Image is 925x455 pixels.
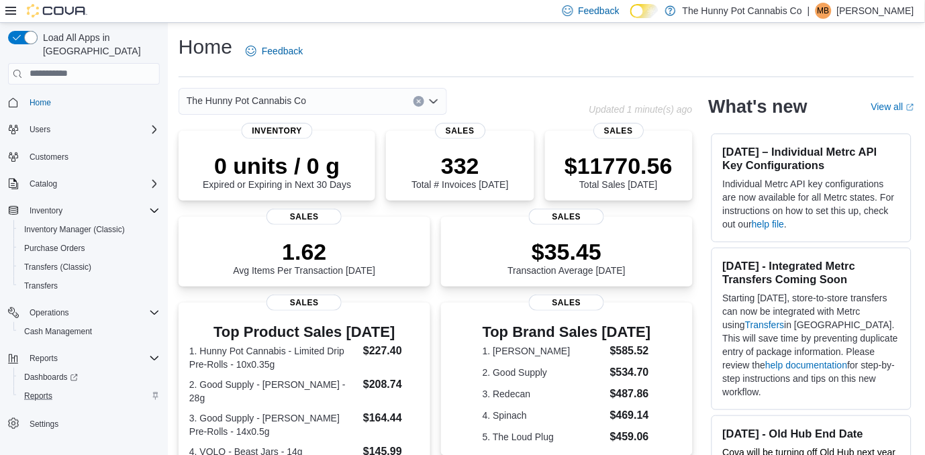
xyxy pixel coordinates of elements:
[745,319,785,330] a: Transfers
[630,4,659,18] input: Dark Mode
[363,410,420,426] dd: $164.44
[683,3,802,19] p: The Hunny Pot Cannabis Co
[24,262,91,272] span: Transfers (Classic)
[411,152,508,190] div: Total # Invoices [DATE]
[187,93,306,109] span: The Hunny Pot Cannabis Co
[240,38,308,64] a: Feedback
[24,416,64,432] a: Settings
[19,278,63,294] a: Transfers
[19,240,91,256] a: Purchase Orders
[723,291,900,399] p: Starting [DATE], store-to-store transfers can now be integrated with Metrc using in [GEOGRAPHIC_D...
[24,350,160,366] span: Reports
[30,205,62,216] span: Inventory
[723,427,900,440] h3: [DATE] - Old Hub End Date
[483,344,605,358] dt: 1. [PERSON_NAME]
[189,411,358,438] dt: 3. Good Supply - [PERSON_NAME] Pre-Rolls - 14x0.5g
[30,124,50,135] span: Users
[579,4,620,17] span: Feedback
[24,95,56,111] a: Home
[610,364,651,381] dd: $534.70
[435,123,485,139] span: Sales
[363,376,420,393] dd: $208.74
[3,93,165,112] button: Home
[19,323,97,340] a: Cash Management
[24,148,160,165] span: Customers
[610,429,651,445] dd: $459.06
[19,369,160,385] span: Dashboards
[24,281,58,291] span: Transfers
[24,94,160,111] span: Home
[24,305,160,321] span: Operations
[13,239,165,258] button: Purchase Orders
[483,409,605,422] dt: 4. Spinach
[30,353,58,364] span: Reports
[19,388,160,404] span: Reports
[709,96,808,117] h2: What's new
[38,31,160,58] span: Load All Apps in [GEOGRAPHIC_DATA]
[13,258,165,276] button: Transfers (Classic)
[24,326,92,337] span: Cash Management
[630,18,631,19] span: Dark Mode
[24,176,160,192] span: Catalog
[24,121,160,138] span: Users
[529,209,604,225] span: Sales
[363,343,420,359] dd: $227.40
[19,369,83,385] a: Dashboards
[610,386,651,402] dd: $487.86
[723,177,900,231] p: Individual Metrc API key configurations are now available for all Metrc states. For instructions ...
[723,145,900,172] h3: [DATE] – Individual Metrc API Key Configurations
[871,101,914,112] a: View allExternal link
[27,4,87,17] img: Cova
[19,259,97,275] a: Transfers (Classic)
[483,387,605,401] dt: 3. Redecan
[413,96,424,107] button: Clear input
[203,152,351,190] div: Expired or Expiring in Next 30 Days
[3,201,165,220] button: Inventory
[241,123,313,139] span: Inventory
[752,219,784,230] a: help file
[816,3,832,19] div: Mackenzie Brewitt
[19,240,160,256] span: Purchase Orders
[837,3,914,19] p: [PERSON_NAME]
[266,209,342,225] span: Sales
[589,104,693,115] p: Updated 1 minute(s) ago
[233,238,375,265] p: 1.62
[203,152,351,179] p: 0 units / 0 g
[24,391,52,401] span: Reports
[24,176,62,192] button: Catalog
[610,407,651,423] dd: $469.14
[19,221,160,238] span: Inventory Manager (Classic)
[3,413,165,433] button: Settings
[483,324,651,340] h3: Top Brand Sales [DATE]
[189,344,358,371] dt: 1. Hunny Pot Cannabis - Limited Drip Pre-Rolls - 10x0.35g
[30,97,51,108] span: Home
[3,303,165,322] button: Operations
[24,305,75,321] button: Operations
[19,259,160,275] span: Transfers (Classic)
[13,387,165,405] button: Reports
[3,174,165,193] button: Catalog
[3,147,165,166] button: Customers
[610,343,651,359] dd: $585.52
[24,243,85,254] span: Purchase Orders
[3,120,165,139] button: Users
[189,378,358,405] dt: 2. Good Supply - [PERSON_NAME] - 28g
[723,259,900,286] h3: [DATE] - Integrated Metrc Transfers Coming Soon
[30,307,69,318] span: Operations
[24,149,74,165] a: Customers
[24,415,160,432] span: Settings
[483,430,605,444] dt: 5. The Loud Plug
[24,203,68,219] button: Inventory
[13,368,165,387] a: Dashboards
[30,179,57,189] span: Catalog
[189,324,420,340] h3: Top Product Sales [DATE]
[13,220,165,239] button: Inventory Manager (Classic)
[565,152,673,190] div: Total Sales [DATE]
[233,238,375,276] div: Avg Items Per Transaction [DATE]
[565,152,673,179] p: $11770.56
[24,350,63,366] button: Reports
[30,419,58,429] span: Settings
[529,295,604,311] span: Sales
[808,3,810,19] p: |
[30,152,68,162] span: Customers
